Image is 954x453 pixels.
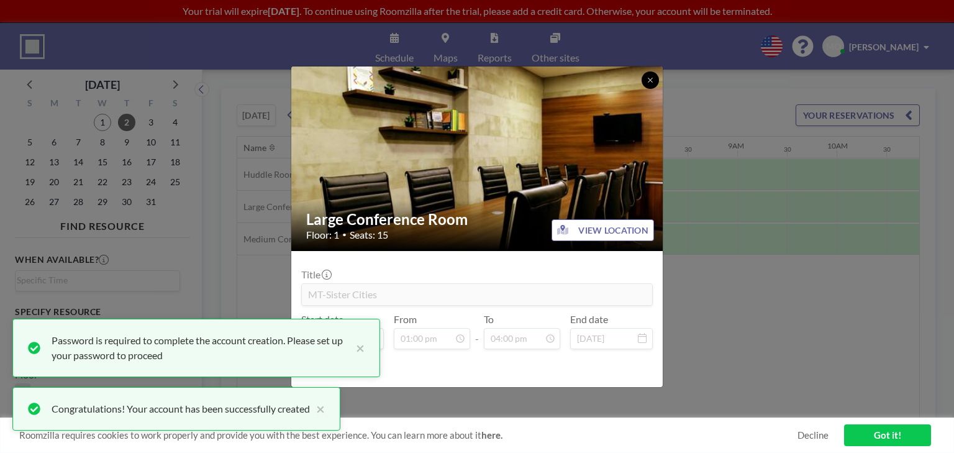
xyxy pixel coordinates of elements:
[52,401,310,416] div: Congratulations! Your account has been successfully created
[797,429,829,441] a: Decline
[302,284,652,305] input: (No title)
[394,313,417,326] label: From
[350,333,365,363] button: close
[306,210,649,229] h2: Large Conference Room
[301,268,330,281] label: Title
[291,34,664,283] img: 537.jpg
[310,401,325,416] button: close
[301,313,343,326] label: Start date
[306,229,339,241] span: Floor: 1
[552,219,654,241] button: VIEW LOCATION
[570,313,608,326] label: End date
[52,333,350,363] div: Password is required to complete the account creation. Please set up your password to proceed
[484,313,494,326] label: To
[342,230,347,239] span: •
[19,429,797,441] span: Roomzilla requires cookies to work properly and provide you with the best experience. You can lea...
[844,424,931,446] a: Got it!
[481,429,502,441] a: here.
[350,229,388,241] span: Seats: 15
[475,318,479,345] span: -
